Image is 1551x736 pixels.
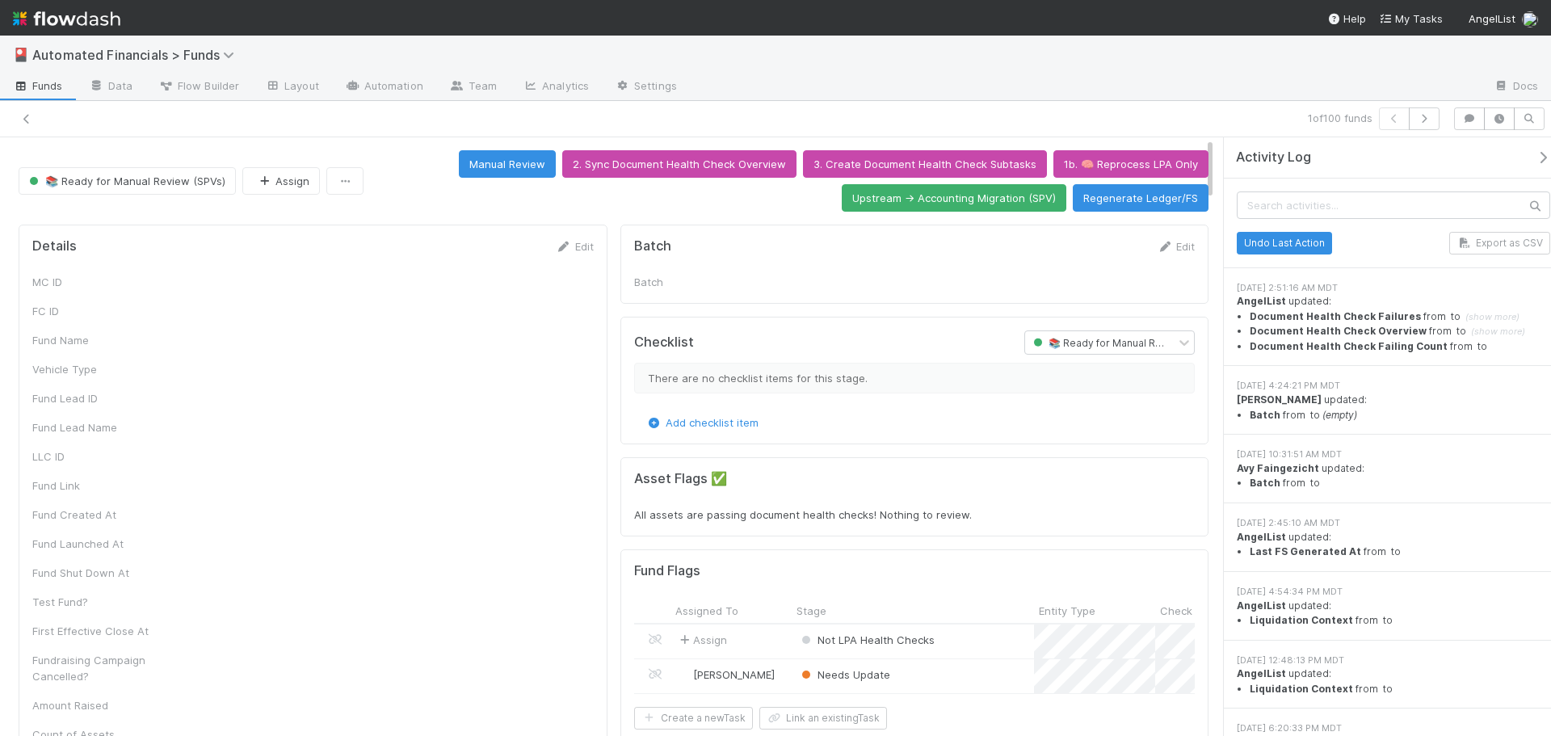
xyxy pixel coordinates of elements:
div: First Effective Close At [32,623,153,639]
div: updated: [1237,294,1550,354]
div: Fund Shut Down At [32,565,153,581]
span: Entity Type [1039,603,1095,619]
span: Assigned To [675,603,738,619]
span: Activity Log [1236,149,1311,166]
div: Vehicle Type [32,361,153,377]
div: Fund Launched At [32,536,153,552]
a: Edit [556,240,594,253]
div: Batch [634,274,755,290]
li: from to [1250,682,1550,696]
div: Assign [677,632,727,648]
div: MC ID [32,274,153,290]
button: 📚 Ready for Manual Review (SPVs) [19,167,236,195]
div: [DATE] 4:54:34 PM MDT [1237,585,1550,599]
div: [DATE] 2:45:10 AM MDT [1237,516,1550,530]
div: [DATE] 6:20:33 PM MDT [1237,721,1550,735]
div: Fundraising Campaign Cancelled? [32,652,153,684]
div: FC ID [32,303,153,319]
em: (empty) [1322,409,1357,421]
span: 🎴 [13,48,29,61]
li: from to [1250,476,1550,490]
button: Link an existingTask [759,707,887,730]
span: Funds [13,78,63,94]
div: updated: [1237,599,1550,629]
h5: Details [32,238,77,254]
div: Fund Name [32,332,153,348]
div: Not LPA Health Checks [798,632,935,648]
li: from to [1250,545,1550,559]
div: Help [1327,11,1366,27]
strong: AngelList [1237,531,1286,543]
button: Create a newTask [634,707,753,730]
strong: AngelList [1237,667,1286,679]
div: Fund Lead ID [32,390,153,406]
a: Analytics [510,74,602,100]
strong: Document Health Check Failing Count [1250,340,1448,352]
h5: Asset Flags ✅ [634,471,1196,487]
a: Layout [252,74,332,100]
button: Assign [242,167,320,195]
div: Needs Update [798,667,890,683]
div: Fund Lead Name [32,419,153,435]
a: Data [76,74,145,100]
div: [PERSON_NAME] [677,667,775,683]
span: Flow Builder [158,78,239,94]
span: (show more) [1465,311,1519,322]
button: Upstream -> Accounting Migration (SPV) [842,184,1066,212]
div: [DATE] 4:24:21 PM MDT [1237,379,1550,393]
div: Amount Raised [32,697,153,713]
strong: AngelList [1237,295,1286,307]
a: Flow Builder [145,74,252,100]
div: LLC ID [32,448,153,465]
span: Stage [797,603,826,619]
div: There are no checklist items for this stage. [634,363,1196,393]
summary: Document Health Check Overview from to (show more) [1250,324,1550,339]
button: 3. Create Document Health Check Subtasks [803,150,1047,178]
div: Test Fund? [32,594,153,610]
h5: Batch [634,238,671,254]
span: (show more) [1471,326,1525,337]
button: Undo Last Action [1237,232,1332,254]
span: My Tasks [1379,12,1443,25]
span: AngelList [1469,12,1515,25]
strong: Document Health Check Failures [1250,310,1421,322]
li: from to [1250,408,1550,423]
a: Automation [332,74,436,100]
button: Regenerate Ledger/FS [1073,184,1208,212]
strong: Last FS Generated At [1250,545,1361,557]
div: updated: [1237,461,1550,491]
a: Team [436,74,510,100]
img: avatar_574f8970-b283-40ff-a3d7-26909d9947cc.png [1522,11,1538,27]
strong: AngelList [1237,599,1286,612]
a: Add checklist item [646,416,759,429]
span: Check Name [1160,603,1225,619]
li: from to [1250,613,1550,628]
input: Search activities... [1237,191,1550,219]
div: [DATE] 2:51:16 AM MDT [1237,281,1550,295]
h5: Checklist [634,334,694,351]
strong: Liquidation Context [1250,614,1353,626]
div: Fund Created At [32,507,153,523]
a: My Tasks [1379,11,1443,27]
div: updated: [1237,667,1550,696]
a: Edit [1157,240,1195,253]
button: Export as CSV [1449,232,1550,254]
button: 1b. 🧠 Reprocess LPA Only [1053,150,1208,178]
strong: Batch [1250,477,1280,489]
li: from to [1250,339,1550,354]
span: 📚 Ready for Manual Review (SPVs) [26,175,225,187]
img: logo-inverted-e16ddd16eac7371096b0.svg [13,5,120,32]
span: [PERSON_NAME] [693,668,775,681]
span: All assets are passing document health checks! Nothing to review. [634,508,972,521]
strong: Avy Faingezicht [1237,462,1319,474]
div: [DATE] 12:48:13 PM MDT [1237,654,1550,667]
span: 1 of 100 funds [1308,110,1372,126]
button: Manual Review [459,150,556,178]
div: [DATE] 10:31:51 AM MDT [1237,448,1550,461]
div: updated: [1237,393,1550,423]
span: 📚 Ready for Manual Review (SPVs) [1030,337,1217,349]
strong: [PERSON_NAME] [1237,393,1322,406]
a: Settings [602,74,690,100]
span: Not LPA Health Checks [798,633,935,646]
span: Needs Update [798,668,890,681]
